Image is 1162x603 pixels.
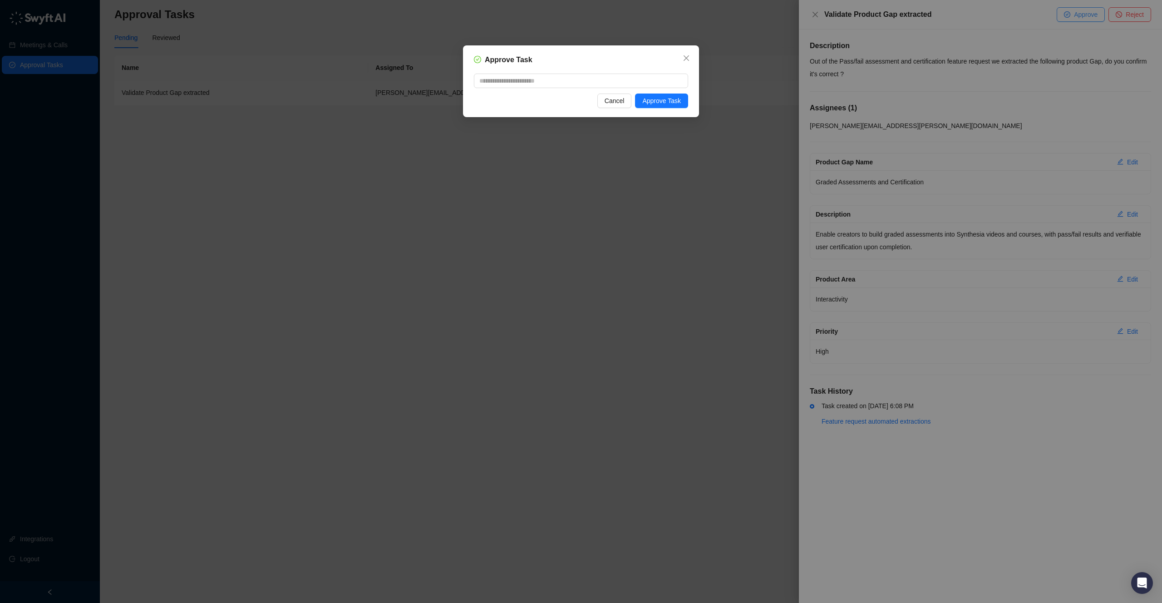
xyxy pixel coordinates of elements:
[642,96,681,106] span: Approve Task
[1131,572,1153,594] div: Open Intercom Messenger
[597,94,632,108] button: Cancel
[485,54,532,65] h5: Approve Task
[474,56,481,63] span: check-circle
[683,54,690,62] span: close
[635,94,688,108] button: Approve Task
[679,51,694,65] button: Close
[605,96,625,106] span: Cancel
